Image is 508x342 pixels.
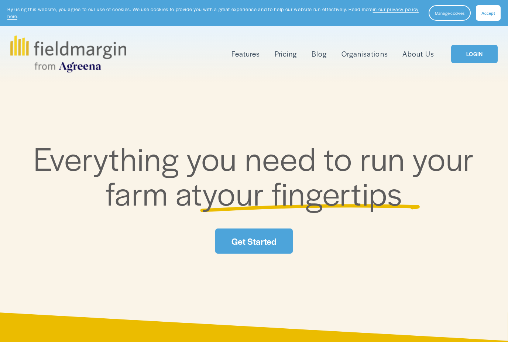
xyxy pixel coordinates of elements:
[215,228,293,254] a: Get Started
[7,6,421,20] p: By using this website, you agree to our use of cookies. We use cookies to provide you with a grea...
[429,5,471,21] button: Manage cookies
[275,48,297,60] a: Pricing
[231,48,260,60] a: folder dropdown
[231,49,260,59] span: Features
[341,48,388,60] a: Organisations
[402,48,434,60] a: About Us
[451,45,498,64] a: LOGIN
[7,6,419,20] a: in our privacy policy here
[481,10,495,16] span: Accept
[312,48,327,60] a: Blog
[10,35,126,72] img: fieldmargin.com
[202,170,402,215] span: your fingertips
[476,5,501,21] button: Accept
[435,10,464,16] span: Manage cookies
[34,135,482,215] span: Everything you need to run your farm at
